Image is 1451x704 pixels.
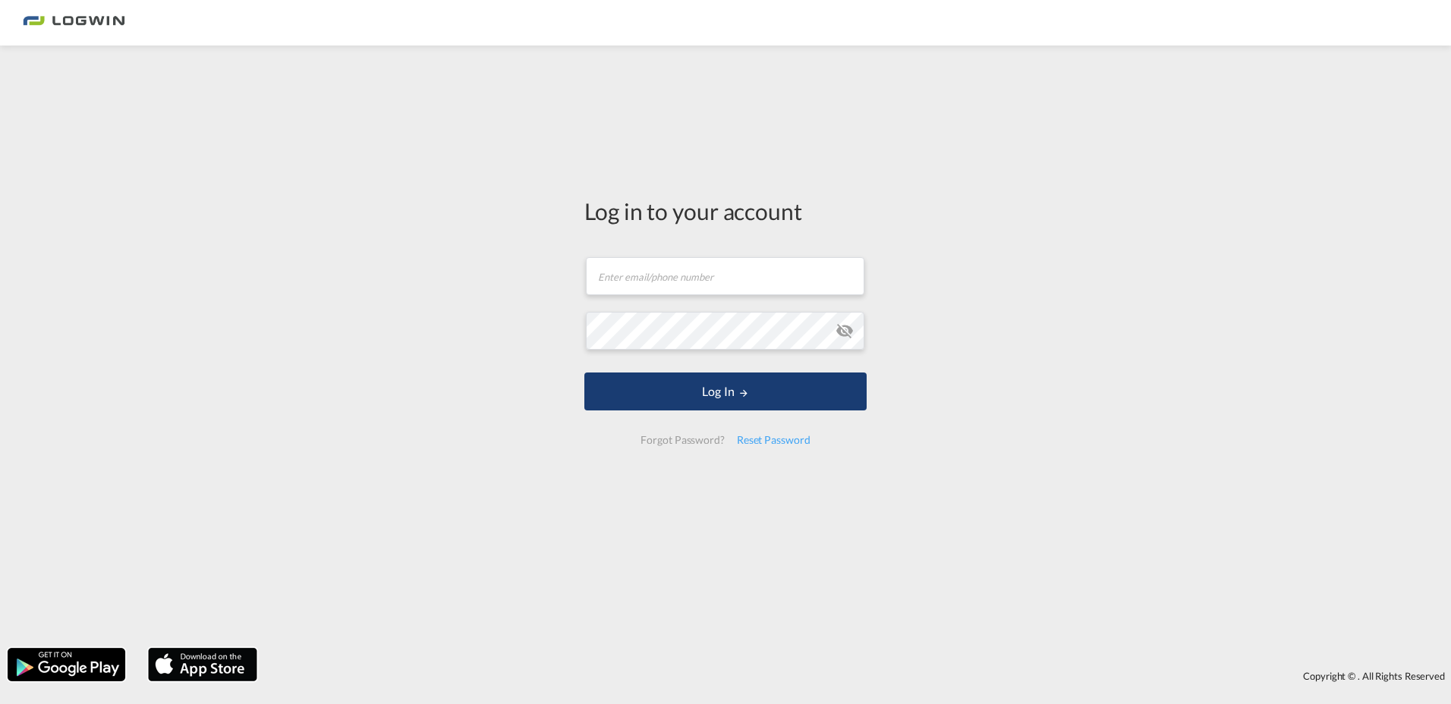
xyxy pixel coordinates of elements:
div: Reset Password [731,426,817,454]
button: LOGIN [584,372,867,410]
img: google.png [6,646,127,683]
img: bc73a0e0d8c111efacd525e4c8ad7d32.png [23,6,125,40]
div: Log in to your account [584,195,867,227]
md-icon: icon-eye-off [836,322,854,340]
div: Forgot Password? [634,426,730,454]
input: Enter email/phone number [586,257,864,295]
div: Copyright © . All Rights Reserved [265,663,1451,689]
img: apple.png [146,646,259,683]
